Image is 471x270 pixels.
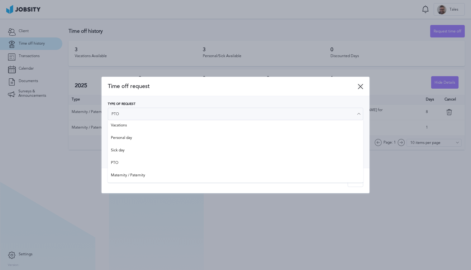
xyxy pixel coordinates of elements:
[111,161,360,167] span: PTO
[111,173,360,179] span: Maternity / Paternity
[111,136,360,142] span: Personal day
[348,174,363,187] button: Send
[111,123,360,130] span: Vacations
[108,83,358,90] span: Time off request
[111,148,360,155] span: Sick day
[108,102,136,106] span: Type of Request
